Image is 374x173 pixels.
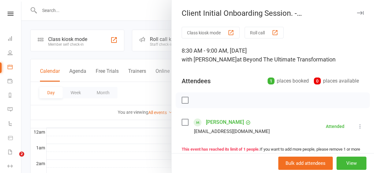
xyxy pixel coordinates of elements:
a: Reports [8,89,22,103]
div: Attended [326,124,344,129]
a: [PERSON_NAME] [206,117,244,127]
iframe: Intercom live chat [6,152,21,167]
div: places booked [268,77,309,85]
div: 8:30 AM - 9:00 AM, [DATE] [182,46,364,64]
a: Product Sales [8,131,22,146]
strong: This event has reached its limit of 1 people. [182,147,260,152]
button: Roll call [245,27,284,38]
span: with [PERSON_NAME] [182,56,237,63]
a: People [8,46,22,61]
button: View [337,157,366,170]
div: If you want to add more people, please remove 1 or more attendees. [182,146,364,159]
a: Calendar [8,61,22,75]
span: 2 [19,152,24,157]
a: Payments [8,75,22,89]
a: Dashboard [8,32,22,46]
div: Attendees [182,77,211,85]
div: places available [314,77,359,85]
button: Bulk add attendees [278,157,333,170]
div: 1 [268,78,275,84]
span: at Beyond The Ultimate Transformation [237,56,336,63]
button: Class kiosk mode [182,27,240,38]
div: [EMAIL_ADDRESS][DOMAIN_NAME] [194,127,270,136]
div: 0 [314,78,321,84]
div: Client Initial Onboarding Session. - [PERSON_NAME]... [172,9,374,18]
